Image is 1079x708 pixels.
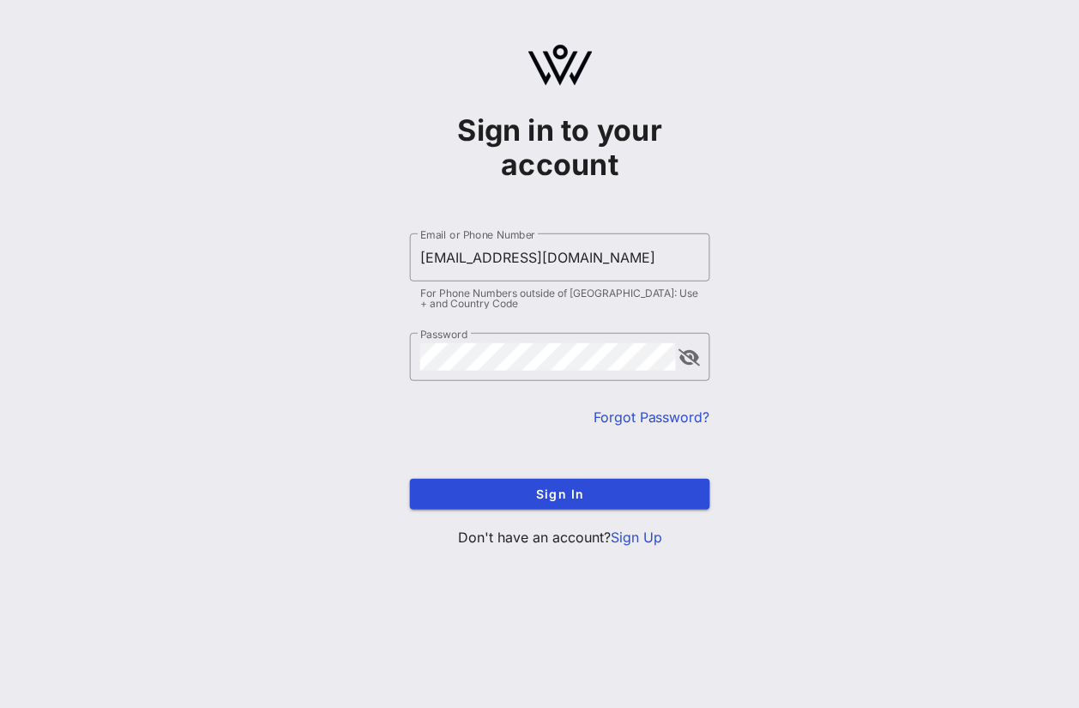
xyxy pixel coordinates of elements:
span: Sign In [424,487,696,501]
h1: Sign in to your account [410,113,710,182]
img: logo.svg [528,45,593,86]
a: Forgot Password? [594,408,710,426]
p: Don't have an account? [410,527,710,548]
label: Email or Phone Number [420,228,535,241]
button: append icon [679,349,701,366]
div: For Phone Numbers outside of [GEOGRAPHIC_DATA]: Use + and Country Code [420,288,700,309]
button: Sign In [410,479,710,510]
a: Sign Up [611,529,662,546]
label: Password [420,328,468,341]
